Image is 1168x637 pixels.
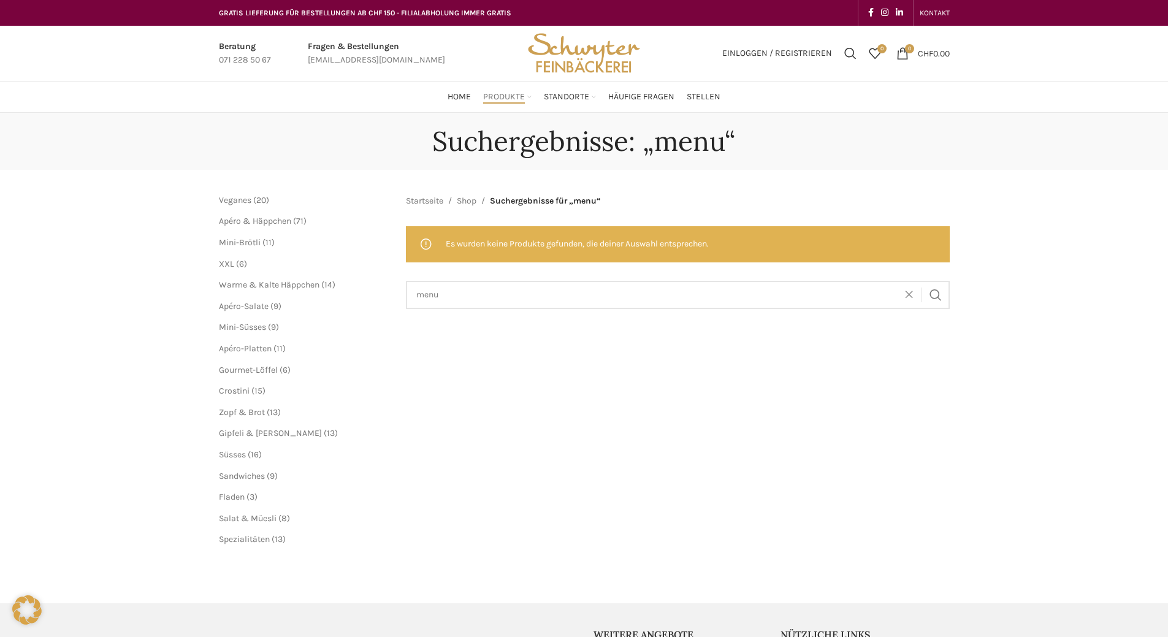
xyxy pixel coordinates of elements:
[544,91,589,103] span: Standorte
[219,428,322,438] a: Gipfeli & [PERSON_NAME]
[406,194,443,208] a: Startseite
[524,47,644,58] a: Site logo
[544,85,596,109] a: Standorte
[914,1,956,25] div: Secondary navigation
[219,195,251,205] a: Veganes
[265,237,272,248] span: 11
[219,40,271,67] a: Infobox link
[277,343,283,354] span: 11
[219,322,266,332] a: Mini-Süsses
[483,85,532,109] a: Produkte
[920,9,950,17] span: KONTAKT
[283,365,288,375] span: 6
[219,365,278,375] a: Gourmet-Löffel
[219,216,291,226] a: Apéro & Häppchen
[722,49,832,58] span: Einloggen / Registrieren
[448,91,471,103] span: Home
[219,492,245,502] a: Fladen
[270,407,278,418] span: 13
[219,280,319,290] a: Warme & Kalte Häppchen
[219,513,277,524] a: Salat & Müesli
[838,41,863,66] a: Suchen
[219,343,272,354] a: Apéro-Platten
[324,280,332,290] span: 14
[863,41,887,66] a: 0
[892,4,907,21] a: Linkedin social link
[406,194,601,208] nav: Breadcrumb
[608,85,674,109] a: Häufige Fragen
[219,449,246,460] a: Süsses
[251,449,259,460] span: 16
[406,226,950,262] div: Es wurden keine Produkte gefunden, die deiner Auswahl entsprechen.
[687,85,720,109] a: Stellen
[219,407,265,418] a: Zopf & Brot
[457,194,476,208] a: Shop
[490,194,601,208] span: Suchergebnisse für „menu“
[890,41,956,66] a: 0 CHF0.00
[239,259,244,269] span: 6
[905,44,914,53] span: 0
[219,259,234,269] a: XXL
[219,301,269,311] a: Apéro-Salate
[219,386,250,396] a: Crostini
[863,41,887,66] div: Meine Wunschliste
[219,9,511,17] span: GRATIS LIEFERUNG FÜR BESTELLUNGEN AB CHF 150 - FILIALABHOLUNG IMMER GRATIS
[213,85,956,109] div: Main navigation
[296,216,303,226] span: 71
[271,322,276,332] span: 9
[270,471,275,481] span: 9
[275,534,283,544] span: 13
[920,1,950,25] a: KONTAKT
[877,4,892,21] a: Instagram social link
[219,534,270,544] a: Spezialitäten
[918,48,933,58] span: CHF
[432,125,736,158] h1: Suchergebnisse: „menu“
[219,471,265,481] a: Sandwiches
[256,195,266,205] span: 20
[448,85,471,109] a: Home
[687,91,720,103] span: Stellen
[254,386,262,396] span: 15
[308,40,445,67] a: Infobox link
[716,41,838,66] a: Einloggen / Registrieren
[281,513,287,524] span: 8
[918,48,950,58] bdi: 0.00
[524,26,644,81] img: Bäckerei Schwyter
[608,91,674,103] span: Häufige Fragen
[406,281,950,309] input: Suchen
[219,237,261,248] a: Mini-Brötli
[273,301,278,311] span: 9
[877,44,887,53] span: 0
[250,492,254,502] span: 3
[327,428,335,438] span: 13
[483,91,525,103] span: Produkte
[865,4,877,21] a: Facebook social link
